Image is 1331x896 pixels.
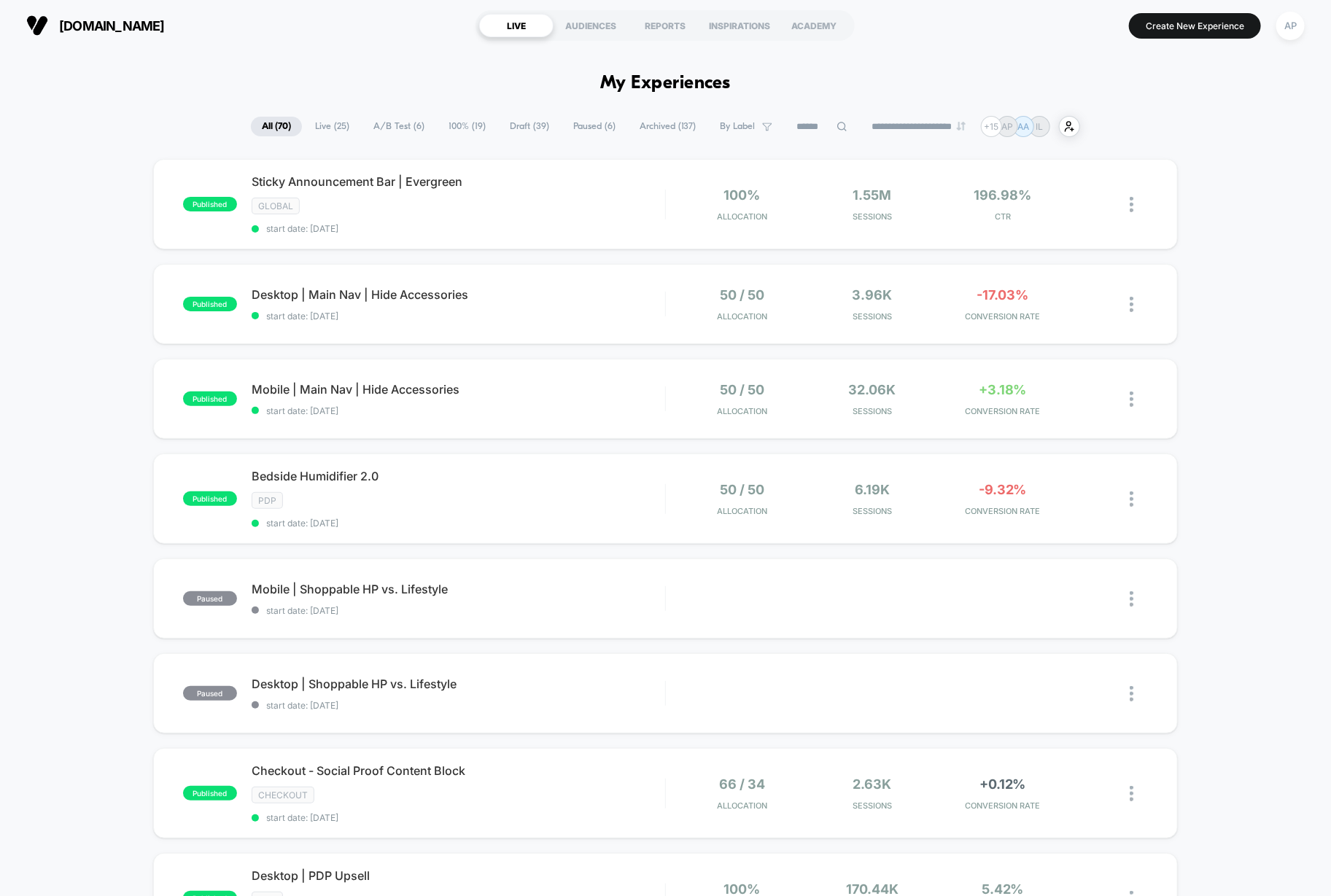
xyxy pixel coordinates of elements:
span: start date: [DATE] [252,405,665,416]
span: Sessions [811,311,934,322]
span: CHECKOUT [252,787,314,803]
span: Sessions [811,406,934,416]
div: LIVE [479,14,554,37]
span: paused [183,686,237,701]
span: published [183,297,237,311]
span: Sessions [811,800,934,811]
span: Allocation [717,311,767,322]
span: Desktop | Shoppable HP vs. Lifestyle [252,677,665,691]
span: start date: [DATE] [252,700,665,711]
span: A/B Test ( 6 ) [362,117,435,136]
img: Visually logo [26,15,48,36]
span: start date: [DATE] [252,605,665,616]
span: Mobile | Main Nav | Hide Accessories [252,382,665,397]
span: GLOBAL [252,198,300,214]
span: Sessions [811,211,934,222]
span: 196.98% [974,187,1031,203]
span: Paused ( 6 ) [562,117,626,136]
span: published [183,491,237,506]
button: Create New Experience [1129,13,1261,39]
span: Desktop | Main Nav | Hide Accessories [252,287,665,302]
img: close [1130,686,1133,701]
span: 100% ( 19 ) [438,117,497,136]
span: Sticky Announcement Bar | Evergreen [252,174,665,189]
img: close [1130,491,1133,507]
span: 100% [724,187,761,203]
span: Sessions [811,506,934,516]
span: Draft ( 39 ) [499,117,560,136]
span: 2.63k [853,776,892,792]
span: CONVERSION RATE [942,800,1065,811]
span: Desktop | PDP Upsell [252,868,665,883]
span: 6.19k [855,482,890,497]
span: start date: [DATE] [252,223,665,234]
span: By Label [720,121,755,132]
span: CTR [942,211,1065,222]
span: Mobile | Shoppable HP vs. Lifestyle [252,582,665,596]
span: -17.03% [977,287,1028,303]
span: 3.96k [853,287,893,303]
span: Allocation [717,406,767,416]
span: 66 / 34 [719,776,765,792]
img: close [1130,391,1133,407]
button: AP [1272,11,1309,41]
span: CONVERSION RATE [942,406,1065,416]
span: start date: [DATE] [252,812,665,823]
span: published [183,786,237,800]
div: + 15 [981,116,1002,137]
span: 32.06k [849,382,896,397]
div: ACADEMY [777,14,851,37]
span: published [183,391,237,406]
span: [DOMAIN_NAME] [59,18,165,34]
span: Allocation [717,506,767,516]
span: -9.32% [979,482,1027,497]
span: published [183,197,237,211]
img: close [1130,197,1133,212]
span: PDP [252,492,283,509]
span: All ( 70 ) [251,117,302,136]
span: Allocation [717,211,767,222]
h1: My Experiences [600,73,731,94]
div: INSPIRATIONS [702,14,777,37]
div: AP [1276,12,1305,40]
p: IL [1036,121,1044,132]
span: 50 / 50 [720,382,764,397]
p: AP [1002,121,1014,132]
span: CONVERSION RATE [942,506,1065,516]
div: REPORTS [628,14,702,37]
span: +0.12% [979,776,1026,792]
span: 1.55M [853,187,892,203]
span: Live ( 25 ) [304,117,360,136]
p: AA [1018,121,1030,132]
span: Bedside Humidifier 2.0 [252,469,665,483]
span: +3.18% [979,382,1027,397]
span: paused [183,591,237,606]
div: AUDIENCES [554,14,628,37]
span: start date: [DATE] [252,518,665,529]
span: Allocation [717,800,767,811]
button: [DOMAIN_NAME] [22,14,169,37]
img: close [1130,786,1133,801]
img: close [1130,591,1133,607]
span: Archived ( 137 ) [629,117,707,136]
span: Checkout - Social Proof Content Block [252,763,665,778]
span: 50 / 50 [720,287,764,303]
span: 50 / 50 [720,482,764,497]
img: end [957,122,966,130]
img: close [1130,297,1133,312]
span: start date: [DATE] [252,311,665,322]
